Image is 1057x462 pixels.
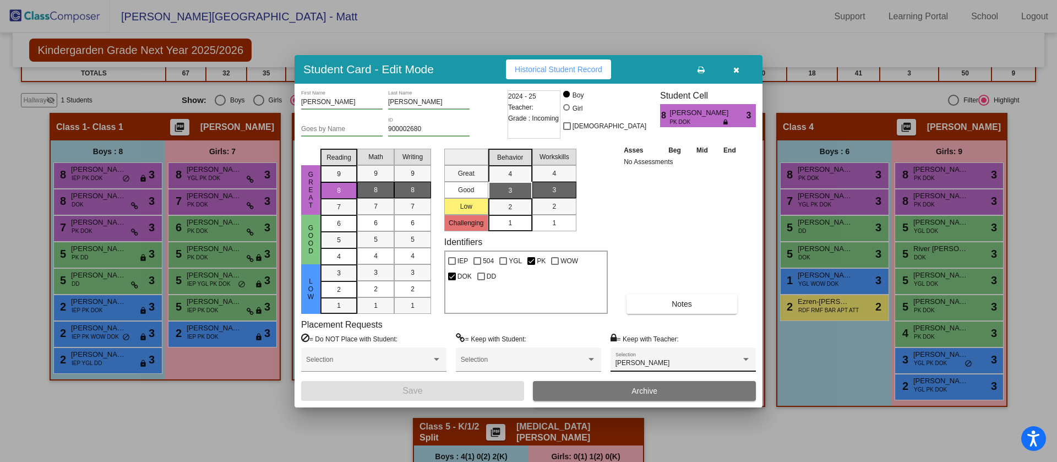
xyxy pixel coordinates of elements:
[660,109,669,122] span: 8
[374,301,378,311] span: 1
[497,153,523,162] span: Behavior
[487,270,496,283] span: DD
[411,284,415,294] span: 2
[457,270,472,283] span: DOK
[337,301,341,311] span: 1
[306,278,316,301] span: Low
[457,254,468,268] span: IEP
[615,359,670,367] span: [PERSON_NAME]
[374,284,378,294] span: 2
[444,237,482,247] label: Identifiers
[337,252,341,262] span: 4
[515,65,602,74] span: Historical Student Record
[301,126,383,133] input: goes by name
[374,218,378,228] span: 6
[411,218,415,228] span: 6
[508,91,536,102] span: 2024 - 25
[411,251,415,261] span: 4
[560,254,578,268] span: WOW
[303,62,434,76] h3: Student Card - Edit Mode
[716,144,744,156] th: End
[483,254,494,268] span: 504
[411,185,415,195] span: 8
[306,171,316,209] span: Great
[660,90,756,101] h3: Student Cell
[552,185,556,195] span: 3
[374,268,378,278] span: 3
[508,202,512,212] span: 2
[508,113,559,124] span: Grade : Incoming
[402,152,423,162] span: Writing
[306,224,316,255] span: Good
[533,381,756,401] button: Archive
[572,104,583,113] div: Girl
[456,333,526,344] label: = Keep with Student:
[301,319,383,330] label: Placement Requests
[626,294,737,314] button: Notes
[672,300,692,308] span: Notes
[374,235,378,244] span: 5
[411,268,415,278] span: 3
[301,381,524,401] button: Save
[669,118,723,126] span: PK DOK
[326,153,351,162] span: Reading
[552,218,556,228] span: 1
[552,169,556,178] span: 4
[388,126,470,133] input: Enter ID
[621,144,661,156] th: Asses
[374,202,378,211] span: 7
[611,333,679,344] label: = Keep with Teacher:
[689,144,715,156] th: Mid
[337,202,341,212] span: 7
[669,107,731,118] span: [PERSON_NAME]
[537,254,546,268] span: PK
[337,235,341,245] span: 5
[337,268,341,278] span: 3
[411,235,415,244] span: 5
[552,202,556,211] span: 2
[411,169,415,178] span: 9
[631,387,657,395] span: Archive
[337,169,341,179] span: 9
[540,152,569,162] span: Workskills
[509,254,522,268] span: YGL
[411,202,415,211] span: 7
[508,102,533,113] span: Teacher:
[374,251,378,261] span: 4
[402,386,422,395] span: Save
[621,156,744,167] td: No Assessments
[301,333,397,344] label: = Do NOT Place with Student:
[572,90,584,100] div: Boy
[508,186,512,195] span: 3
[337,285,341,295] span: 2
[573,119,646,133] span: [DEMOGRAPHIC_DATA]
[368,152,383,162] span: Math
[411,301,415,311] span: 1
[337,186,341,195] span: 8
[506,59,611,79] button: Historical Student Record
[508,218,512,228] span: 1
[374,185,378,195] span: 8
[337,219,341,229] span: 6
[508,169,512,179] span: 4
[747,109,756,122] span: 3
[374,169,378,178] span: 9
[661,144,689,156] th: Beg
